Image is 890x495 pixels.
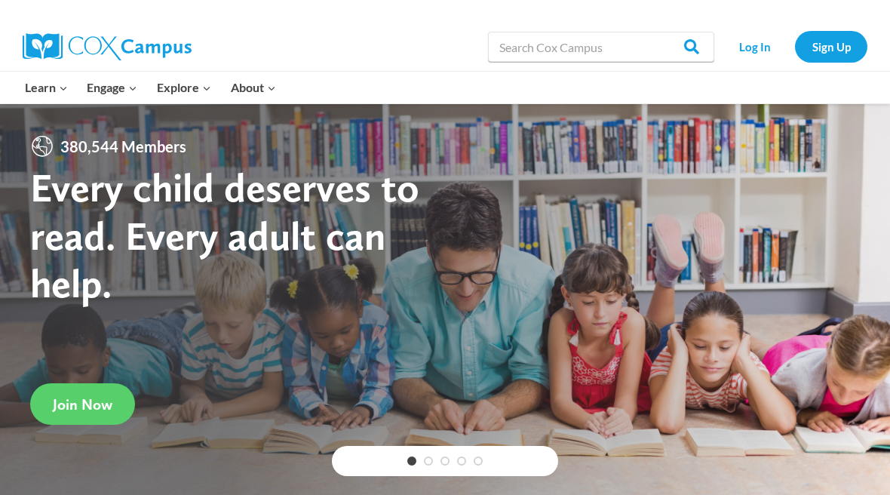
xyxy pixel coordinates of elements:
a: 2 [424,457,433,466]
a: 1 [407,457,416,466]
img: Cox Campus [23,33,192,60]
a: 3 [440,457,450,466]
strong: Every child deserves to read. Every adult can help. [30,163,419,307]
span: Engage [87,78,137,97]
nav: Secondary Navigation [722,31,867,62]
span: Learn [25,78,68,97]
a: 5 [474,457,483,466]
a: Sign Up [795,31,867,62]
nav: Primary Navigation [15,72,285,103]
span: Explore [157,78,211,97]
span: About [231,78,276,97]
input: Search Cox Campus [488,32,714,62]
a: Join Now [30,383,135,425]
a: Log In [722,31,787,62]
span: Join Now [53,395,112,414]
a: 4 [457,457,466,466]
span: 380,544 Members [54,134,192,158]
